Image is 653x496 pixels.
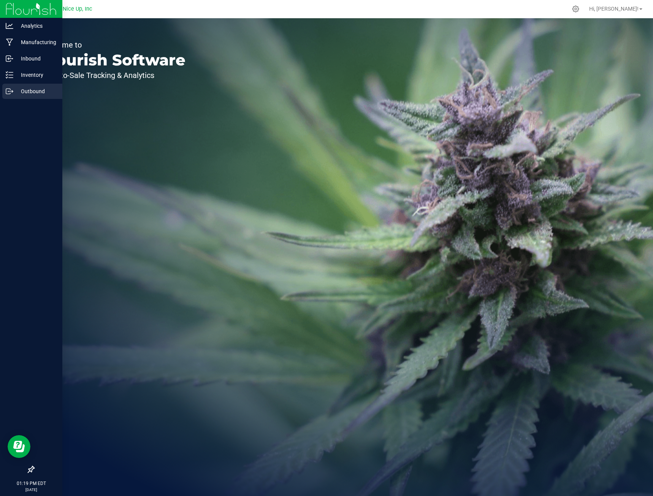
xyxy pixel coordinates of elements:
[3,480,59,487] p: 01:19 PM EDT
[589,6,639,12] span: Hi, [PERSON_NAME]!
[13,21,59,30] p: Analytics
[41,72,185,79] p: Seed-to-Sale Tracking & Analytics
[41,52,185,68] p: Flourish Software
[6,22,13,30] inline-svg: Analytics
[8,435,30,458] iframe: Resource center
[571,5,580,13] div: Manage settings
[13,87,59,96] p: Outbound
[13,54,59,63] p: Inbound
[6,87,13,95] inline-svg: Outbound
[41,41,185,49] p: Welcome to
[6,38,13,46] inline-svg: Manufacturing
[13,38,59,47] p: Manufacturing
[63,6,92,12] span: Nice Up, Inc
[6,71,13,79] inline-svg: Inventory
[13,70,59,79] p: Inventory
[6,55,13,62] inline-svg: Inbound
[3,487,59,493] p: [DATE]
